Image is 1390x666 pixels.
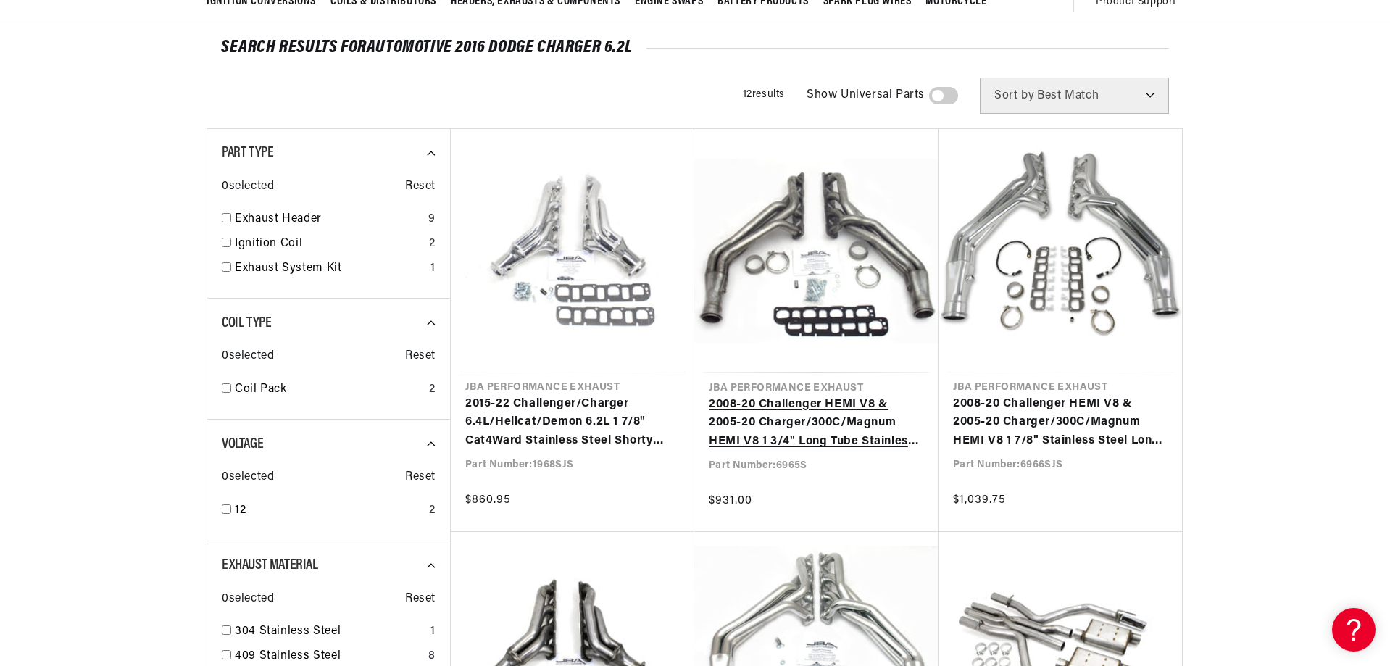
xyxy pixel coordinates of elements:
[429,235,436,254] div: 2
[430,259,436,278] div: 1
[709,396,924,451] a: 2008-20 Challenger HEMI V8 & 2005-20 Charger/300C/Magnum HEMI V8 1 3/4" Long Tube Stainless Steel...
[465,395,680,451] a: 2015-22 Challenger/Charger 6.4L/Hellcat/Demon 6.2L 1 7/8" Cat4Ward Stainless Steel Shorty Header ...
[222,468,274,487] span: 0 selected
[235,380,423,399] a: Coil Pack
[994,90,1034,101] span: Sort by
[428,210,436,229] div: 9
[222,347,274,366] span: 0 selected
[430,623,436,641] div: 1
[235,623,425,641] a: 304 Stainless Steel
[222,178,274,196] span: 0 selected
[235,235,423,254] a: Ignition Coil
[222,316,271,330] span: Coil Type
[428,647,436,666] div: 8
[405,590,436,609] span: Reset
[980,78,1169,114] select: Sort by
[235,647,423,666] a: 409 Stainless Steel
[807,86,925,105] span: Show Universal Parts
[429,380,436,399] div: 2
[235,210,423,229] a: Exhaust Header
[222,558,318,573] span: Exhaust Material
[222,146,273,160] span: Part Type
[405,347,436,366] span: Reset
[429,501,436,520] div: 2
[221,41,1169,55] div: SEARCH RESULTS FOR Automotive 2016 Dodge Charger 6.2L
[405,468,436,487] span: Reset
[222,590,274,609] span: 0 selected
[743,89,785,100] span: 12 results
[235,259,425,278] a: Exhaust System Kit
[222,437,263,451] span: Voltage
[405,178,436,196] span: Reset
[953,395,1168,451] a: 2008-20 Challenger HEMI V8 & 2005-20 Charger/300C/Magnum HEMI V8 1 7/8" Stainless Steel Long Tube...
[235,501,423,520] a: 12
